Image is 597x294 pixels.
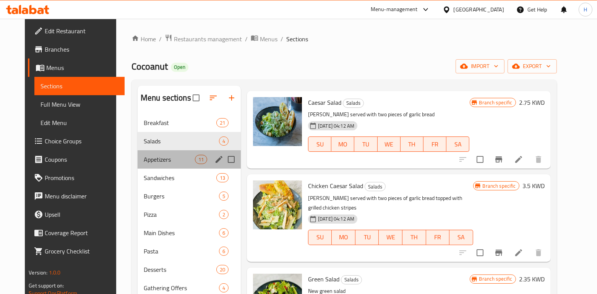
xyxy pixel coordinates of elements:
span: Salads [341,275,362,284]
span: Upsell [45,210,118,219]
div: items [216,265,229,274]
span: TU [359,232,376,243]
span: 20 [217,266,228,273]
div: Appetizers11edit [138,150,241,169]
span: Select to update [472,245,488,261]
div: Salads [343,99,364,108]
a: Edit menu item [514,248,523,257]
div: Salads4 [138,132,241,150]
span: Select all sections [188,90,204,106]
button: FR [423,136,446,152]
button: delete [529,150,548,169]
button: edit [213,154,225,165]
span: 2 [219,211,228,218]
div: Salads [365,182,386,191]
span: Pizza [144,210,219,219]
span: SA [453,232,470,243]
h6: 2.35 KWD [519,274,545,284]
button: Branch-specific-item [490,244,508,262]
span: 11 [195,156,207,163]
img: Chicken Caesar Salad [253,180,302,229]
span: Gathering Offers [144,283,219,292]
span: SU [311,139,328,150]
button: import [456,59,505,73]
span: Restaurants management [174,34,242,44]
span: Sections [286,34,308,44]
button: delete [529,244,548,262]
span: Burgers [144,192,219,201]
div: Desserts [144,265,216,274]
div: items [219,247,229,256]
span: MO [335,232,352,243]
span: [DATE] 04:12 AM [315,215,357,223]
div: items [219,192,229,201]
a: Menu disclaimer [28,187,125,205]
span: Appetizers [144,155,195,164]
button: TU [355,230,379,245]
div: Breakfast [144,118,216,127]
span: Grocery Checklist [45,247,118,256]
button: Branch-specific-item [490,150,508,169]
a: Coverage Report [28,224,125,242]
button: SU [308,230,332,245]
span: 6 [219,248,228,255]
span: 21 [217,119,228,127]
div: Desserts20 [138,260,241,279]
span: Full Menu View [41,100,118,109]
span: Salads [343,99,363,107]
div: Sandwiches13 [138,169,241,187]
span: Edit Menu [41,118,118,127]
a: Restaurants management [165,34,242,44]
div: items [216,118,229,127]
img: Caesar Salad [253,97,302,146]
span: TU [357,139,374,150]
h6: 2.75 KWD [519,97,545,108]
div: Menu-management [371,5,418,14]
span: Menu disclaimer [45,192,118,201]
li: / [245,34,248,44]
span: FR [427,139,443,150]
a: Menus [251,34,277,44]
div: Breakfast21 [138,114,241,132]
span: Branch specific [476,275,516,283]
span: 1.0.0 [49,268,61,278]
div: Main Dishes [144,228,219,237]
a: Home [131,34,156,44]
span: H [584,5,587,14]
a: Promotions [28,169,125,187]
button: WE [379,230,402,245]
div: [GEOGRAPHIC_DATA] [454,5,504,14]
span: Green Salad [308,273,339,285]
span: FR [429,232,447,243]
span: Promotions [45,173,118,182]
span: Caesar Salad [308,97,341,108]
a: Sections [34,77,125,95]
button: SA [449,230,473,245]
button: TH [402,230,426,245]
button: Add section [222,89,241,107]
h6: 3.5 KWD [522,180,545,191]
a: Coupons [28,150,125,169]
a: Edit Restaurant [28,22,125,40]
span: SU [311,232,329,243]
button: WE [378,136,401,152]
a: Edit Menu [34,114,125,132]
button: TH [401,136,423,152]
div: items [219,283,229,292]
div: items [219,228,229,237]
span: 6 [219,229,228,237]
div: Pasta [144,247,219,256]
span: [DATE] 04:12 AM [315,122,357,130]
div: items [219,210,229,219]
nav: breadcrumb [131,34,557,44]
span: Sandwiches [144,173,216,182]
div: Salads [144,136,219,146]
div: Burgers5 [138,187,241,205]
button: FR [426,230,450,245]
span: SA [449,139,466,150]
span: TH [404,139,420,150]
